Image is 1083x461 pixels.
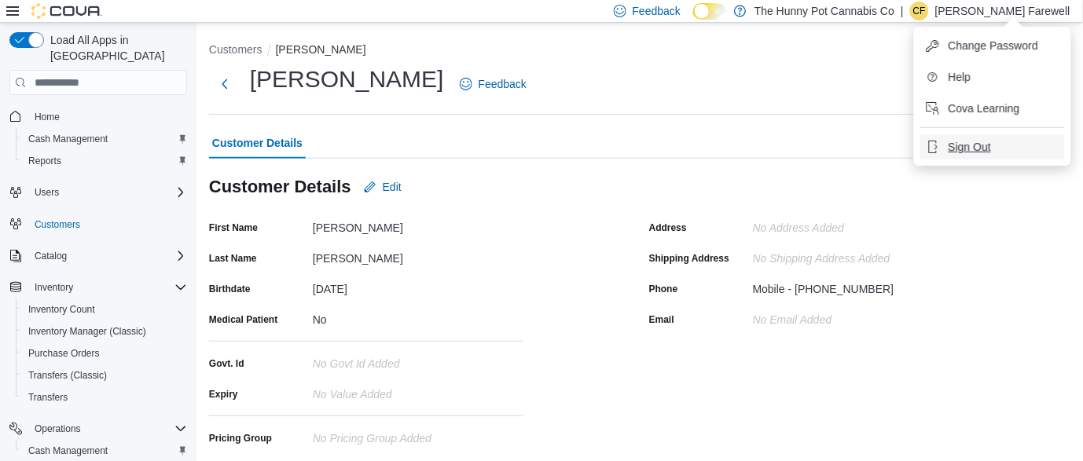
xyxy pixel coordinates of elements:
span: Home [28,106,187,126]
a: Home [28,108,66,126]
button: Reports [16,150,193,172]
button: [PERSON_NAME] [276,43,366,56]
label: Medical Patient [209,313,277,326]
span: Edit [383,179,402,195]
button: Cash Management [16,128,193,150]
span: Operations [35,423,81,435]
label: Pricing Group [209,432,272,445]
div: No Shipping Address added [753,246,964,265]
button: Sign Out [920,134,1065,159]
span: Purchase Orders [22,344,187,363]
p: [PERSON_NAME] Farewell [935,2,1070,20]
div: No Address added [753,215,964,234]
span: Users [35,186,59,199]
span: Users [28,183,187,202]
span: Inventory Manager (Classic) [28,325,146,338]
span: Reports [22,152,187,170]
button: Edit [358,171,408,203]
div: [PERSON_NAME] [313,215,523,234]
span: Cash Management [22,441,187,460]
label: Last Name [209,252,257,265]
button: Users [28,183,65,202]
span: Customer Details [212,127,303,159]
label: Birthdate [209,283,251,295]
span: Cova Learning [949,101,1020,116]
span: Help [949,69,971,85]
a: Purchase Orders [22,344,106,363]
a: Transfers (Classic) [22,366,113,385]
span: Inventory Count [22,300,187,319]
span: Purchase Orders [28,347,100,360]
button: Inventory Manager (Classic) [16,320,193,342]
span: Inventory [35,281,73,294]
button: Transfers [16,386,193,408]
span: Customers [35,218,80,231]
span: Feedback [633,3,681,19]
a: Reports [22,152,68,170]
input: Dark Mode [693,3,726,20]
button: Inventory [3,276,193,298]
p: The Hunny Pot Cannabis Co [754,2,894,20]
span: Transfers (Classic) [22,366,187,385]
button: Inventory [28,278,79,297]
span: Catalog [28,247,187,265]
span: Inventory Count [28,303,95,316]
div: No Email added [753,307,832,326]
a: Feedback [453,68,533,100]
label: Shipping Address [649,252,729,265]
button: Transfers (Classic) [16,364,193,386]
p: | [901,2,904,20]
h1: [PERSON_NAME] [250,64,444,95]
span: Cash Management [28,445,108,457]
button: Users [3,181,193,203]
div: [PERSON_NAME] [313,246,523,265]
span: Sign Out [949,139,991,155]
a: Cash Management [22,441,114,460]
button: Cova Learning [920,96,1065,121]
div: No value added [313,382,523,401]
button: Inventory Count [16,298,193,320]
span: Catalog [35,250,67,262]
a: Inventory Manager (Classic) [22,322,152,341]
nav: An example of EuiBreadcrumbs [209,42,1070,60]
button: Home [3,104,193,127]
label: First Name [209,221,258,234]
span: Operations [28,419,187,438]
div: Mobile - [PHONE_NUMBER] [753,276,894,295]
div: No Pricing Group Added [313,426,523,445]
span: Cash Management [22,130,187,148]
button: Operations [3,418,193,440]
a: Transfers [22,388,74,407]
span: Customers [28,214,187,234]
button: Customers [3,213,193,236]
label: Expiry [209,388,238,401]
button: Purchase Orders [16,342,193,364]
span: Change Password [949,38,1038,53]
button: Change Password [920,33,1065,58]
span: Transfers [28,391,68,404]
div: No [313,307,523,326]
label: Govt. Id [209,357,244,370]
a: Customers [28,215,86,234]
span: Feedback [479,76,527,92]
span: Inventory Manager (Classic) [22,322,187,341]
div: No Govt Id added [313,351,523,370]
button: Customers [209,43,262,56]
button: Operations [28,419,87,438]
span: Transfers [22,388,187,407]
button: Catalog [28,247,73,265]
span: Home [35,111,60,123]
span: Reports [28,155,61,167]
button: Help [920,64,1065,90]
button: Next [209,68,240,100]
div: Conner Farewell [910,2,929,20]
span: Load All Apps in [GEOGRAPHIC_DATA] [44,32,187,64]
span: CF [913,2,926,20]
label: Email [649,313,674,326]
span: Inventory [28,278,187,297]
button: Catalog [3,245,193,267]
label: Address [649,221,687,234]
label: Phone [649,283,678,295]
h3: Customer Details [209,177,351,196]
